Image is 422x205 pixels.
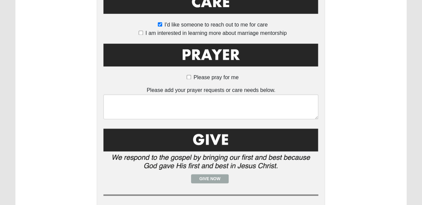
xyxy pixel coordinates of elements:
[191,174,229,183] a: Give Now
[103,127,318,174] img: Give.png
[139,31,143,35] input: I am interested in learning more about marriage mentorship
[187,75,191,79] input: Please pray for me
[103,42,318,72] img: Prayer.png
[158,22,162,27] input: I'd like someone to reach out to me for care
[165,22,268,28] span: I'd like someone to reach out to me for care
[145,30,287,36] span: I am interested in learning more about marriage mentorship
[103,86,318,119] div: Please add your prayer requests or care needs below.
[193,74,238,80] span: Please pray for me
